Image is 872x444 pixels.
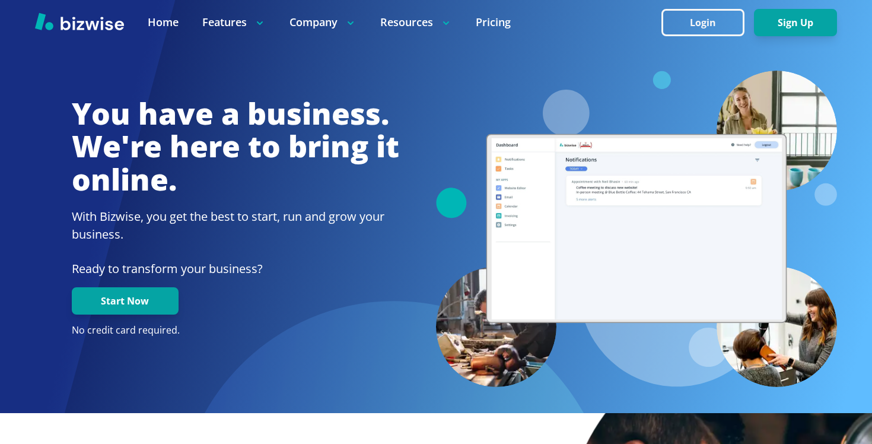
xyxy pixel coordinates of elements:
a: Login [661,17,754,28]
p: Ready to transform your business? [72,260,399,278]
button: Login [661,9,744,36]
a: Sign Up [754,17,837,28]
a: Pricing [476,15,511,30]
img: Bizwise Logo [35,12,124,30]
p: Company [289,15,357,30]
p: Features [202,15,266,30]
button: Sign Up [754,9,837,36]
h2: With Bizwise, you get the best to start, run and grow your business. [72,208,399,243]
h1: You have a business. We're here to bring it online. [72,97,399,196]
p: No credit card required. [72,324,399,337]
a: Start Now [72,296,179,307]
button: Start Now [72,287,179,315]
p: Resources [380,15,452,30]
a: Home [148,15,179,30]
